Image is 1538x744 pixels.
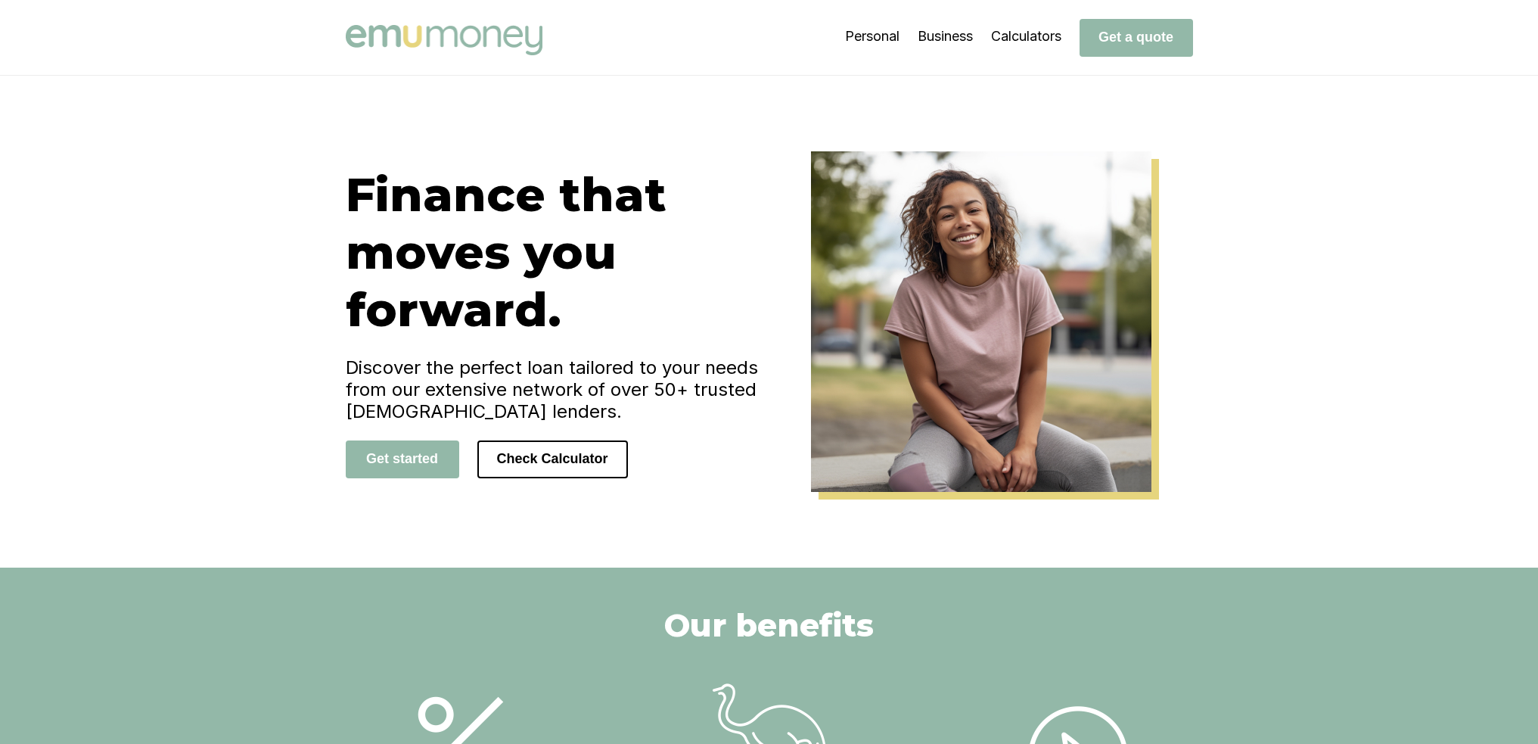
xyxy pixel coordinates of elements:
[346,440,459,478] button: Get started
[346,450,459,466] a: Get started
[811,151,1151,492] img: Emu Money Home
[346,166,769,338] h1: Finance that moves you forward.
[477,440,628,478] button: Check Calculator
[346,25,542,55] img: Emu Money logo
[664,605,874,645] h2: Our benefits
[346,356,769,422] h4: Discover the perfect loan tailored to your needs from our extensive network of over 50+ trusted [...
[1080,29,1193,45] a: Get a quote
[1080,19,1193,57] button: Get a quote
[477,450,628,466] a: Check Calculator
